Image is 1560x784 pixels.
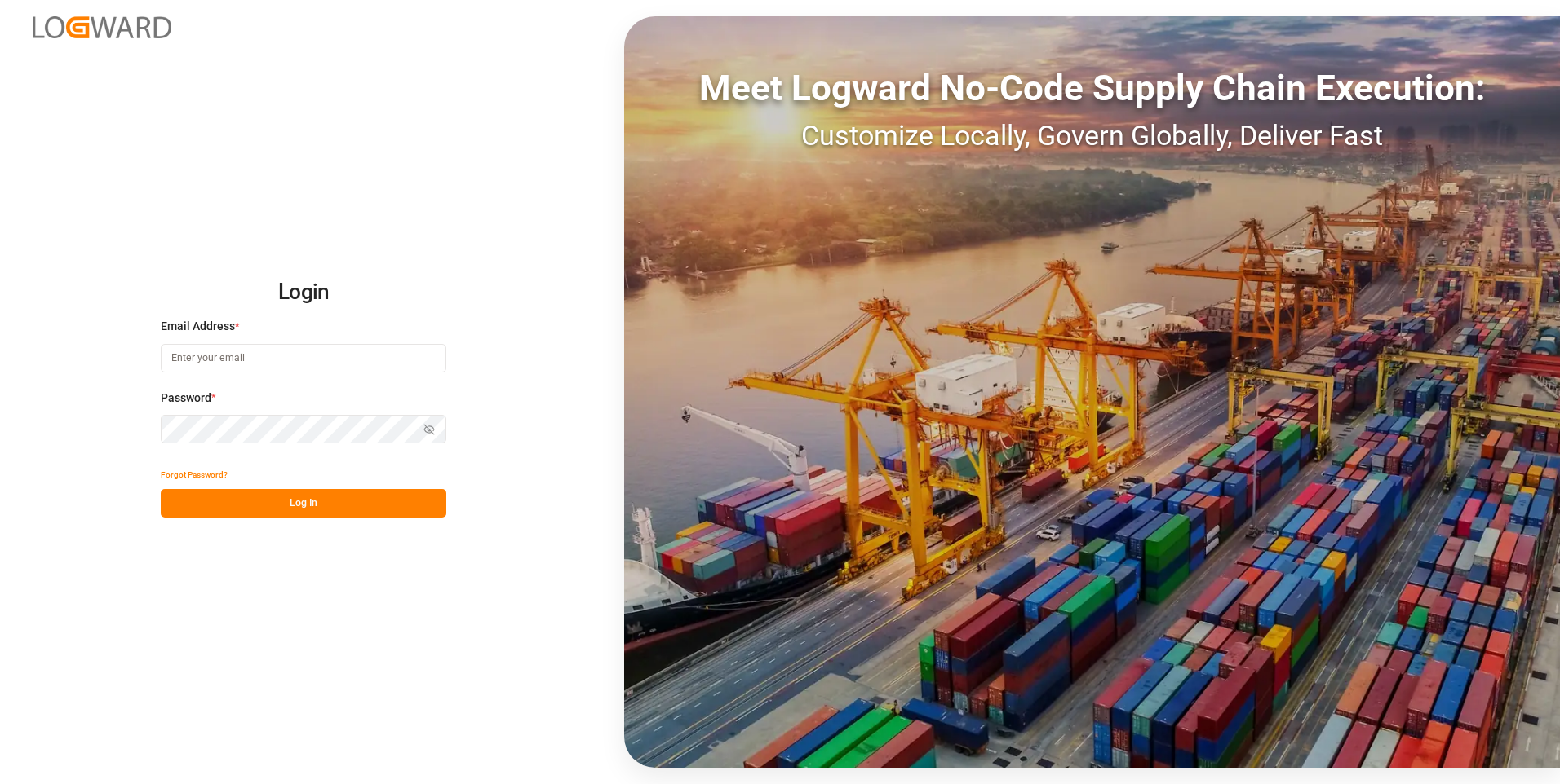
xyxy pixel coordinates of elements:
[33,16,171,38] img: Logward_new_orange.png
[161,489,446,518] button: Log In
[161,344,446,372] input: Enter your email
[161,460,228,489] button: Forgot Password?
[161,318,235,335] span: Email Address
[624,61,1560,115] div: Meet Logward No-Code Supply Chain Execution:
[624,115,1560,156] div: Customize Locally, Govern Globally, Deliver Fast
[161,390,211,407] span: Password
[161,266,446,319] h2: Login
